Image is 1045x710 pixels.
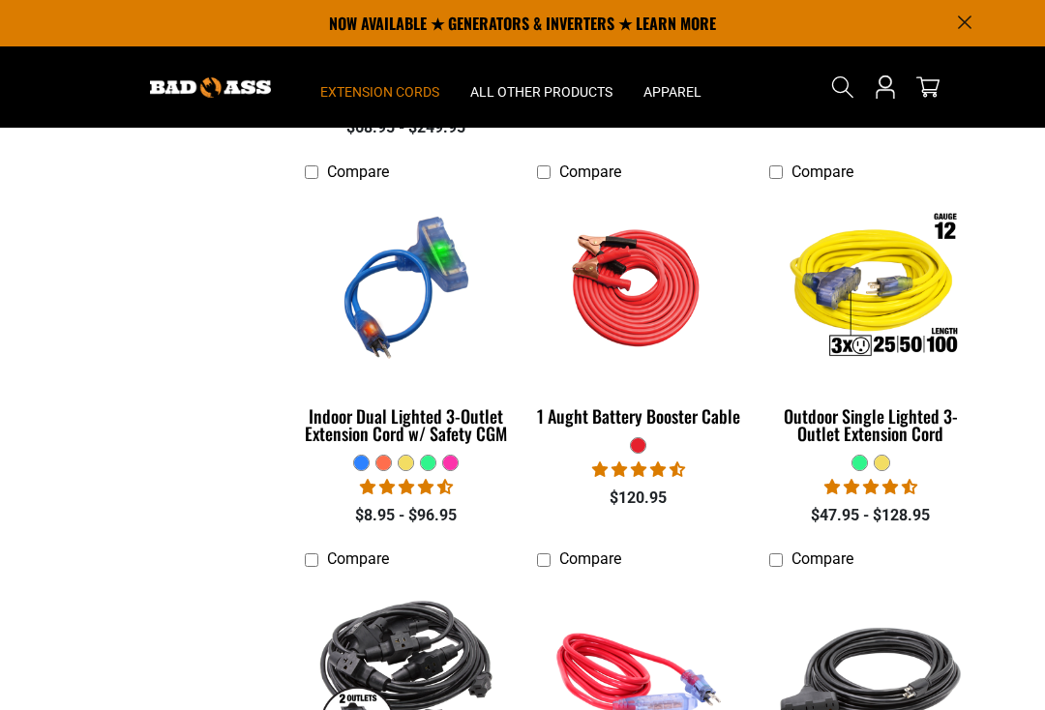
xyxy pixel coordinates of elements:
[455,46,628,128] summary: All Other Products
[360,478,453,496] span: 4.33 stars
[592,460,685,479] span: 4.56 stars
[912,75,943,99] a: cart
[791,163,853,181] span: Compare
[870,46,901,128] a: Open this option
[327,163,389,181] span: Compare
[305,407,508,442] div: Indoor Dual Lighted 3-Outlet Extension Cord w/ Safety CGM
[302,193,511,381] img: blue
[769,191,972,454] a: Outdoor Single Lighted 3-Outlet Extension Cord Outdoor Single Lighted 3-Outlet Extension Cord
[537,407,740,425] div: 1 Aught Battery Booster Cable
[305,504,508,527] div: $8.95 - $96.95
[537,487,740,510] div: $120.95
[769,504,972,527] div: $47.95 - $128.95
[766,193,975,381] img: Outdoor Single Lighted 3-Outlet Extension Cord
[537,191,740,436] a: features 1 Aught Battery Booster Cable
[305,191,508,454] a: blue Indoor Dual Lighted 3-Outlet Extension Cord w/ Safety CGM
[470,83,612,101] span: All Other Products
[769,407,972,442] div: Outdoor Single Lighted 3-Outlet Extension Cord
[827,72,858,103] summary: Search
[305,116,508,139] div: $68.95 - $249.95
[534,193,743,381] img: features
[150,77,271,98] img: Bad Ass Extension Cords
[320,83,439,101] span: Extension Cords
[628,46,717,128] summary: Apparel
[791,549,853,568] span: Compare
[559,549,621,568] span: Compare
[327,549,389,568] span: Compare
[559,163,621,181] span: Compare
[643,83,702,101] span: Apparel
[824,478,917,496] span: 4.64 stars
[305,46,455,128] summary: Extension Cords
